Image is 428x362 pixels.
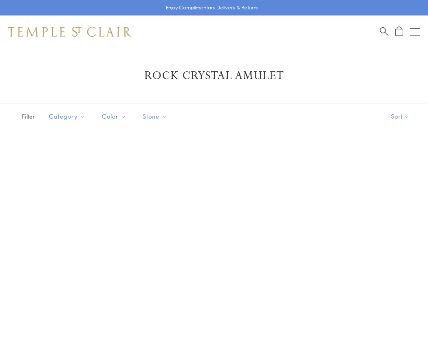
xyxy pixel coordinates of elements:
[45,111,92,121] span: Category
[96,107,132,126] button: Color
[98,111,132,121] span: Color
[139,111,174,121] span: Stone
[410,27,420,37] button: Open navigation
[20,68,408,83] h1: Rock Crystal Amulet
[373,104,428,129] button: Show sort by
[395,26,403,37] a: Open Shopping Bag
[43,107,92,126] button: Category
[8,27,131,37] img: Temple St. Clair
[166,4,258,12] p: Enjoy Complimentary Delivery & Returns
[380,26,388,37] a: Search
[137,107,174,126] button: Stone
